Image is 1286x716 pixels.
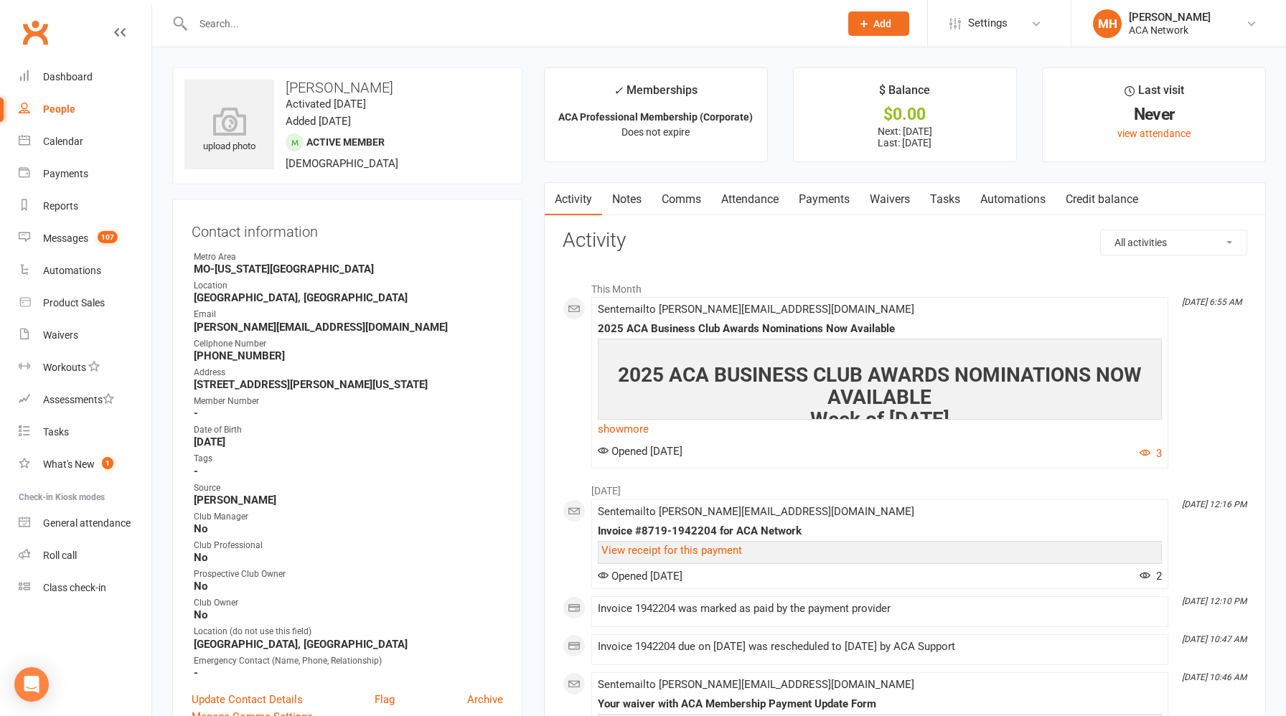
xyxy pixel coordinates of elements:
a: Flag [375,691,395,708]
strong: - [194,465,503,478]
div: Product Sales [43,297,105,308]
div: Roll call [43,550,77,561]
i: [DATE] 6:55 AM [1182,297,1242,307]
a: view attendance [1117,128,1191,139]
a: Tasks [19,416,151,448]
a: Payments [789,183,860,216]
a: Workouts [19,352,151,384]
div: Email [194,308,503,321]
div: upload photo [184,107,274,154]
div: Waivers [43,329,78,341]
div: Emergency Contact (Name, Phone, Relationship) [194,654,503,668]
div: Club Professional [194,539,503,552]
strong: MO-[US_STATE][GEOGRAPHIC_DATA] [194,263,503,275]
span: Opened [DATE] [598,570,682,583]
div: ACA Network [1129,24,1211,37]
div: Memberships [614,81,698,108]
a: Waivers [19,319,151,352]
strong: [PHONE_NUMBER] [194,349,503,362]
strong: No [194,580,503,593]
span: 2 [1140,570,1162,583]
div: [PERSON_NAME] [1129,11,1211,24]
a: Update Contact Details [192,691,303,708]
p: Next: [DATE] Last: [DATE] [807,126,1003,149]
a: Automations [970,183,1056,216]
div: Address [194,366,503,380]
a: Calendar [19,126,151,158]
div: Calendar [43,136,83,147]
div: Source [194,481,503,495]
div: Prospective Club Owner [194,567,503,581]
i: ✓ [614,84,623,98]
strong: No [194,608,503,621]
a: Activity [545,183,602,216]
span: Sent email to [PERSON_NAME][EMAIL_ADDRESS][DOMAIN_NAME] [598,678,914,691]
div: $0.00 [807,107,1003,122]
span: Sent email to [PERSON_NAME][EMAIL_ADDRESS][DOMAIN_NAME] [598,303,914,316]
div: Tags [194,452,503,466]
div: MH [1093,9,1122,38]
div: Club Owner [194,596,503,610]
span: Settings [968,7,1008,39]
i: [DATE] 10:46 AM [1182,672,1247,682]
span: Week of [DATE] [810,408,949,431]
div: What's New [43,458,95,470]
div: Assessments [43,394,114,405]
i: [DATE] 12:10 PM [1182,596,1247,606]
li: This Month [563,274,1247,297]
div: Automations [43,265,101,276]
a: Product Sales [19,287,151,319]
a: show more [598,419,1162,439]
a: Messages 107 [19,222,151,255]
a: General attendance kiosk mode [19,507,151,540]
div: $ Balance [879,81,930,107]
span: Opened [DATE] [598,445,682,458]
div: Class check-in [43,582,106,593]
i: [DATE] 10:47 AM [1182,634,1247,644]
time: Added [DATE] [286,115,351,128]
strong: [PERSON_NAME] [194,494,503,507]
div: Invoice 1942204 was marked as paid by the payment provider [598,603,1162,615]
a: Attendance [711,183,789,216]
h3: Contact information [192,218,503,240]
div: Reports [43,200,78,212]
a: Tasks [920,183,970,216]
div: Metro Area [194,250,503,264]
span: Active member [306,136,385,148]
h3: Activity [563,230,1247,252]
strong: [PERSON_NAME][EMAIL_ADDRESS][DOMAIN_NAME] [194,321,503,334]
strong: [GEOGRAPHIC_DATA], [GEOGRAPHIC_DATA] [194,638,503,651]
div: Club Manager [194,510,503,524]
div: Messages [43,232,88,244]
strong: - [194,666,503,679]
strong: No [194,551,503,564]
div: Open Intercom Messenger [14,667,49,702]
div: Location (do not use this field) [194,625,503,639]
span: [DEMOGRAPHIC_DATA] [286,157,398,170]
a: Payments [19,158,151,190]
a: Comms [652,183,711,216]
div: Tasks [43,426,69,438]
span: 107 [98,231,118,243]
div: Workouts [43,362,86,373]
a: Clubworx [17,14,53,50]
strong: [STREET_ADDRESS][PERSON_NAME][US_STATE] [194,378,503,391]
div: Date of Birth [194,423,503,437]
div: General attendance [43,517,131,529]
span: Does not expire [621,126,690,138]
div: Location [194,279,503,293]
span: 2025 ACA BUSINESS CLUB AWARDS NOMINATIONS NOW AVAILABLE [618,363,1142,409]
strong: ACA Professional Membership (Corporate) [558,111,753,123]
div: 2025 ACA Business Club Awards Nominations Now Available [598,323,1162,335]
time: Activated [DATE] [286,98,366,110]
div: Last visit [1125,81,1184,107]
span: Add [873,18,891,29]
h3: [PERSON_NAME] [184,80,510,95]
strong: - [194,407,503,420]
button: 3 [1140,445,1162,462]
a: Waivers [860,183,920,216]
span: 1 [102,457,113,469]
div: People [43,103,75,115]
input: Search... [189,14,830,34]
button: Add [848,11,909,36]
